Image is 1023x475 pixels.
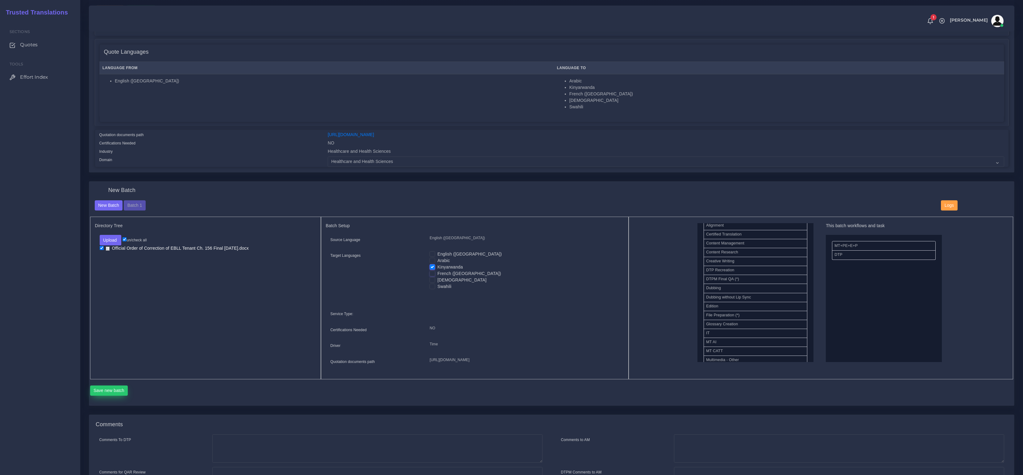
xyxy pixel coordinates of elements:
[100,235,122,245] button: Upload
[99,157,112,163] label: Domain
[96,421,123,428] h4: Comments
[704,311,807,320] li: File Preparation (*)
[328,132,374,137] a: [URL][DOMAIN_NAME]
[437,277,486,283] label: [DEMOGRAPHIC_DATA]
[430,357,619,363] p: [URL][DOMAIN_NAME]
[20,41,38,48] span: Quotes
[99,62,554,74] th: Language From
[569,84,1001,91] li: Kinyarwanda
[10,29,30,34] span: Sections
[704,239,807,248] li: Content Management
[104,245,251,251] a: Official Order of Correction of EBLL Tenant Ch. 156 Final [DATE].docx
[124,200,145,211] button: Batch 1
[10,62,23,66] span: Tools
[95,223,316,228] h5: Directory Tree
[99,437,131,443] label: Comments To DTP
[99,132,144,138] label: Quotation documents path
[430,341,619,348] p: Time
[947,15,1006,27] a: [PERSON_NAME]avatar
[991,15,1004,27] img: avatar
[704,338,807,347] li: MT AI
[108,187,135,194] h4: New Batch
[437,270,501,277] label: French ([GEOGRAPHIC_DATA])
[323,148,1009,156] div: Healthcare and Health Sciences
[704,257,807,266] li: Creative Writing
[950,18,988,22] span: [PERSON_NAME]
[124,202,145,207] a: Batch 1
[2,7,68,18] a: Trusted Translations
[20,74,48,81] span: Effort Index
[554,62,1004,74] th: Language To
[99,149,113,154] label: Industry
[704,329,807,338] li: IT
[104,49,149,56] h4: Quote Languages
[704,284,807,293] li: Dubbing
[704,221,807,230] li: Alignment
[437,264,463,270] label: Kinyarwanda
[832,241,936,251] li: MT+PE+E+P
[123,237,147,243] label: un/check all
[704,320,807,329] li: Glossary Creation
[331,311,353,317] label: Service Type:
[561,469,602,475] label: DTPM Comments to AM
[437,257,450,264] label: Arabic
[99,140,136,146] label: Certifications Needed
[323,140,1009,148] div: NO
[331,237,360,243] label: Source Language
[5,38,76,51] a: Quotes
[930,14,937,20] span: 1
[704,248,807,257] li: Content Research
[437,251,502,257] label: English ([GEOGRAPHIC_DATA])
[430,325,619,331] p: NO
[99,469,146,475] label: Comments for QAR Review
[123,237,127,241] input: un/check all
[832,250,936,260] li: DTP
[437,283,451,290] label: Swahili
[561,437,590,443] label: Comments to AM
[704,266,807,275] li: DTP Recreation
[326,223,624,228] h5: Batch Setup
[704,293,807,302] li: Dubbing without Lip Sync
[331,359,375,365] label: Quotation documents path
[331,343,341,348] label: Driver
[569,78,1001,84] li: Arabic
[704,302,807,311] li: Edition
[569,104,1001,110] li: Swahili
[331,327,367,333] label: Certifications Needed
[569,91,1001,97] li: French ([GEOGRAPHIC_DATA])
[331,253,361,258] label: Target Languages
[945,203,954,208] span: Logs
[941,200,957,211] button: Logs
[90,385,128,396] button: Save new batch
[95,202,123,207] a: New Batch
[704,356,807,365] li: Multimedia - Other
[95,200,123,211] button: New Batch
[430,235,619,241] p: English ([GEOGRAPHIC_DATA])
[569,97,1001,104] li: [DEMOGRAPHIC_DATA]
[2,9,68,16] h2: Trusted Translations
[925,18,936,24] a: 1
[704,347,807,356] li: MT CATT
[115,78,551,84] li: English ([GEOGRAPHIC_DATA])
[704,275,807,284] li: DTPM Final QA (*)
[704,230,807,239] li: Certified Translation
[5,71,76,84] a: Effort Index
[826,223,942,228] h5: This batch workflows and task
